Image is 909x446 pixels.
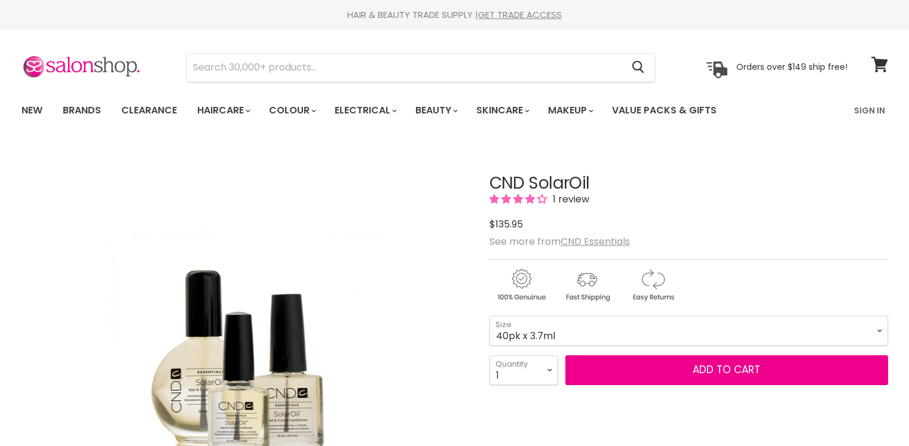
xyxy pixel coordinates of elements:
span: 4.00 stars [489,192,549,206]
a: Brands [54,98,110,123]
a: Makeup [539,98,601,123]
p: Orders over $149 ship free! [736,61,847,72]
span: 1 review [549,192,589,206]
a: Clearance [112,98,186,123]
form: Product [186,53,655,82]
a: Haircare [188,98,258,123]
a: Colour [260,98,323,123]
img: shipping.gif [555,267,619,303]
h1: CND SolarOil [489,174,888,193]
input: Search [187,54,623,81]
a: Beauty [406,98,465,123]
a: CND Essentials [561,235,630,248]
nav: Main [7,93,903,128]
a: Sign In [847,98,892,123]
select: Quantity [489,355,558,385]
span: $135.95 [489,217,523,231]
span: Add to cart [693,362,760,377]
span: See more from [489,235,630,248]
a: Value Packs & Gifts [603,98,726,123]
button: Add to cart [565,355,888,385]
button: Search [623,54,654,81]
ul: Main menu [13,93,786,128]
a: Skincare [467,98,537,123]
a: GET TRADE ACCESS [478,8,562,21]
img: returns.gif [621,267,684,303]
a: New [13,98,51,123]
a: Electrical [326,98,404,123]
img: genuine.gif [489,267,553,303]
div: HAIR & BEAUTY TRADE SUPPLY | [7,9,903,21]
